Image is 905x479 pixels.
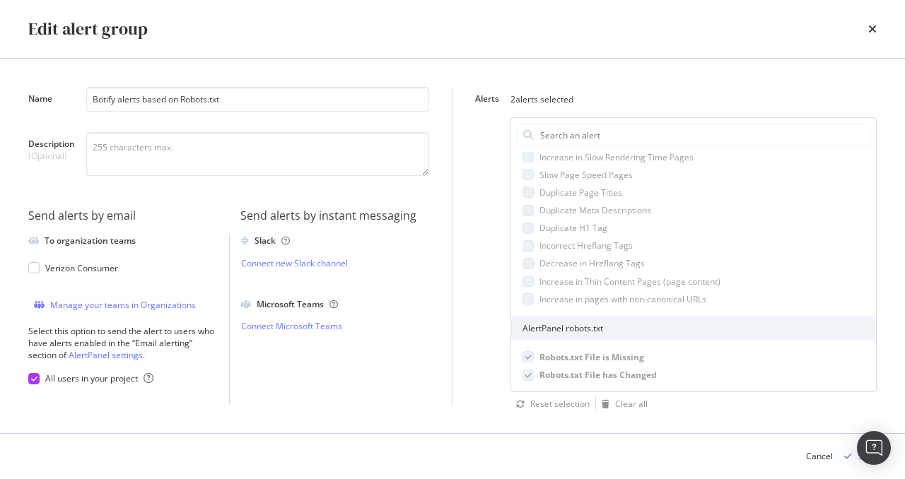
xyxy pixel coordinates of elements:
[241,320,430,332] a: Connect Microsoft Teams
[28,93,75,117] label: Name
[539,257,645,269] span: Decrease in Hreflang Tags
[241,257,430,269] a: Connect new Slack channel
[539,204,651,216] span: Duplicate Meta Descriptions
[857,431,891,465] div: Open Intercom Messenger
[28,297,196,314] button: Manage your teams in Organizations
[28,17,148,41] div: Edit alert group
[539,124,870,146] input: Search an alert
[45,235,136,247] div: To organization teams
[50,299,196,311] div: Manage your teams in Organizations
[510,396,590,413] button: Reset selection
[868,17,877,41] div: times
[511,317,876,340] div: AlertPanel robots.txt
[257,298,338,310] div: Microsoft Teams
[539,151,694,163] span: Increase in Slow Rendering Time Pages
[28,325,218,361] div: Select this option to send the alert to users who have alerts enabled in the “Email alerting” sec...
[240,208,430,224] div: Send alerts by instant messaging
[475,93,499,108] label: Alerts
[539,369,657,381] span: Robots.txt File has Changed
[539,222,607,234] span: Duplicate H1 Tag
[539,187,622,199] span: Duplicate Page Titles
[530,398,590,410] div: Reset selection
[596,396,648,413] button: Clear all
[28,208,218,224] div: Send alerts by email
[539,276,720,288] span: Increase in Thin Content Pages (page content)
[615,398,648,410] div: Clear all
[539,293,706,305] span: Increase in pages with non-canonical URLs
[806,450,833,462] div: Cancel
[69,349,143,361] a: AlertPanel settings
[45,262,118,274] span: Verizon Consumer
[839,445,877,468] button: Save
[255,235,290,247] div: Slack
[86,87,429,112] input: Name
[510,93,573,105] div: 2 alerts selected
[28,138,75,150] span: Description
[539,239,633,252] span: Incorrect Hreflang Tags
[806,445,833,468] button: Cancel
[539,169,633,181] span: Slow Page Speed Pages
[28,150,75,162] span: (Optional)
[539,351,644,363] span: Robots.txt File is Missing
[45,372,138,384] span: All users in your project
